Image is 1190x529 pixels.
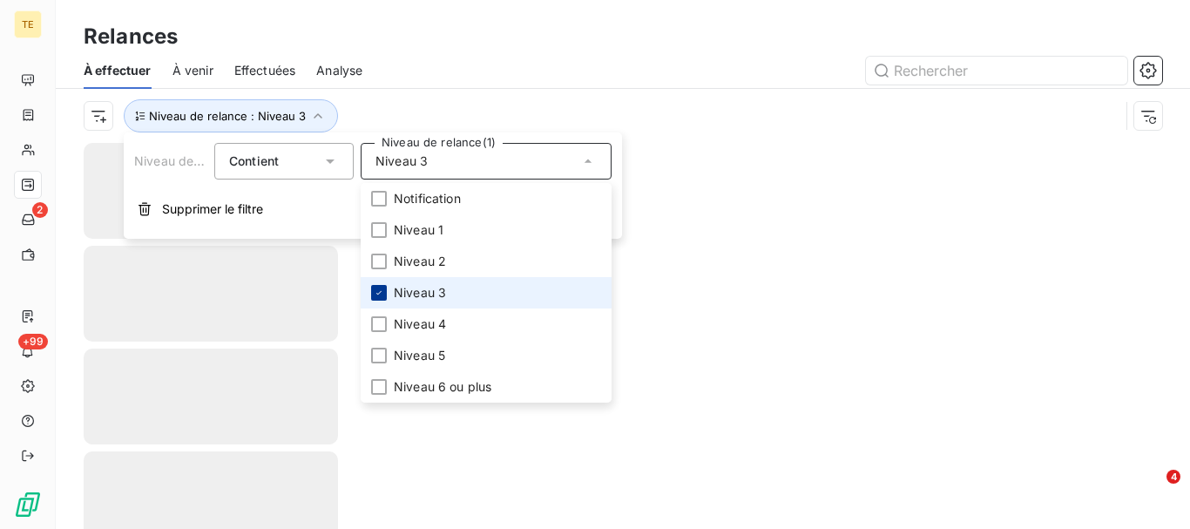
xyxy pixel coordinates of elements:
span: Effectuées [234,62,296,79]
img: Logo LeanPay [14,491,42,519]
span: À venir [172,62,213,79]
button: Niveau de relance : Niveau 3 [124,99,338,132]
span: 2 [32,202,48,218]
a: 2 [14,206,41,234]
span: Niveau 6 ou plus [394,378,491,396]
span: Niveau 1 [394,221,443,239]
span: Niveau de relance [134,153,240,168]
span: Analyse [316,62,362,79]
span: +99 [18,334,48,349]
span: Niveau 4 [394,315,446,333]
span: Niveau de relance : Niveau 3 [149,109,306,123]
span: Niveau 3 [394,284,446,302]
div: TE [14,10,42,38]
span: Niveau 2 [394,253,446,270]
h3: Relances [84,21,178,52]
span: Notification [394,190,461,207]
span: À effectuer [84,62,152,79]
span: Niveau 3 [375,153,428,170]
span: Contient [229,153,279,168]
span: 4 [1166,470,1180,484]
input: Rechercher [866,57,1127,85]
button: Supprimer le filtre [124,190,622,228]
span: Niveau 5 [394,347,445,364]
iframe: Intercom live chat [1131,470,1173,512]
span: Supprimer le filtre [162,200,263,218]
